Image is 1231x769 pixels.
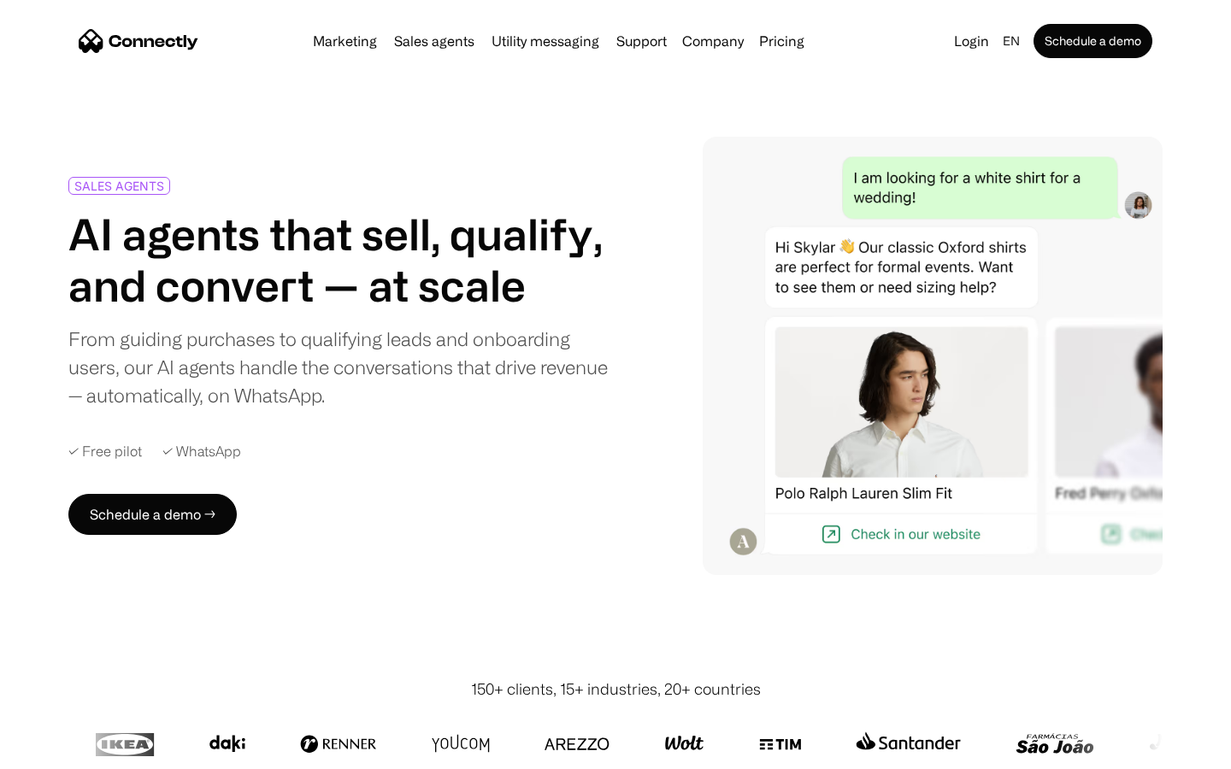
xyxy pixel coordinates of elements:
[471,678,761,701] div: 150+ clients, 15+ industries, 20+ countries
[68,325,609,409] div: From guiding purchases to qualifying leads and onboarding users, our AI agents handle the convers...
[74,179,164,192] div: SALES AGENTS
[162,443,241,460] div: ✓ WhatsApp
[1034,24,1152,58] a: Schedule a demo
[34,739,103,763] ul: Language list
[387,34,481,48] a: Sales agents
[682,29,744,53] div: Company
[1003,29,1020,53] div: en
[68,208,609,311] h1: AI agents that sell, qualify, and convert — at scale
[752,34,811,48] a: Pricing
[947,29,996,53] a: Login
[485,34,606,48] a: Utility messaging
[68,494,237,535] a: Schedule a demo →
[17,737,103,763] aside: Language selected: English
[306,34,384,48] a: Marketing
[610,34,674,48] a: Support
[68,443,142,460] div: ✓ Free pilot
